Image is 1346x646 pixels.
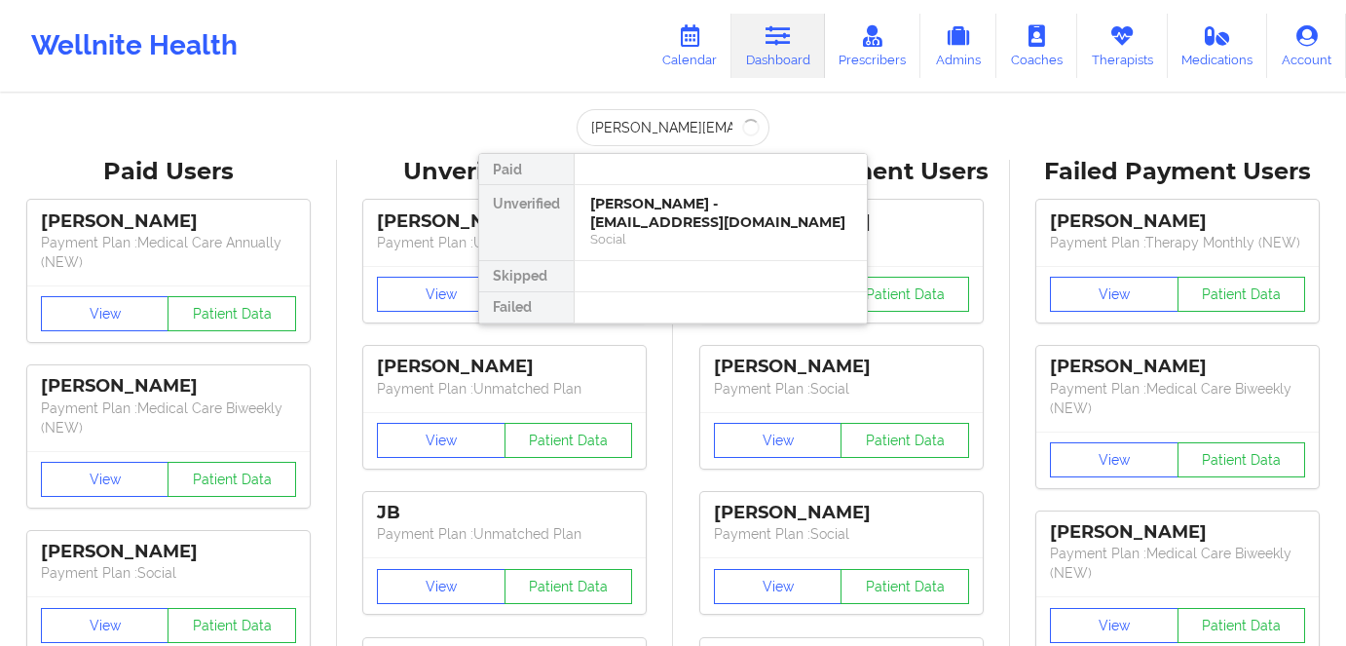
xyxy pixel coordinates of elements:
[1077,14,1168,78] a: Therapists
[168,608,296,643] button: Patient Data
[714,569,842,604] button: View
[1050,544,1305,583] p: Payment Plan : Medical Care Biweekly (NEW)
[1267,14,1346,78] a: Account
[377,233,632,252] p: Payment Plan : Unmatched Plan
[1050,521,1305,544] div: [PERSON_NAME]
[41,541,296,563] div: [PERSON_NAME]
[714,356,969,378] div: [PERSON_NAME]
[479,185,574,261] div: Unverified
[377,423,505,458] button: View
[714,423,842,458] button: View
[590,195,851,231] div: [PERSON_NAME] - [EMAIL_ADDRESS][DOMAIN_NAME]
[996,14,1077,78] a: Coaches
[731,14,825,78] a: Dashboard
[377,210,632,233] div: [PERSON_NAME]
[1050,608,1178,643] button: View
[505,569,633,604] button: Patient Data
[648,14,731,78] a: Calendar
[714,502,969,524] div: [PERSON_NAME]
[377,379,632,399] p: Payment Plan : Unmatched Plan
[1050,356,1305,378] div: [PERSON_NAME]
[377,569,505,604] button: View
[1050,233,1305,252] p: Payment Plan : Therapy Monthly (NEW)
[479,154,574,185] div: Paid
[841,423,969,458] button: Patient Data
[920,14,996,78] a: Admins
[1024,157,1333,187] div: Failed Payment Users
[479,292,574,323] div: Failed
[168,462,296,497] button: Patient Data
[714,524,969,544] p: Payment Plan : Social
[41,210,296,233] div: [PERSON_NAME]
[714,379,969,399] p: Payment Plan : Social
[479,261,574,292] div: Skipped
[1050,277,1178,312] button: View
[825,14,921,78] a: Prescribers
[41,296,169,331] button: View
[841,277,969,312] button: Patient Data
[41,375,296,398] div: [PERSON_NAME]
[377,524,632,544] p: Payment Plan : Unmatched Plan
[41,563,296,583] p: Payment Plan : Social
[377,277,505,312] button: View
[1050,210,1305,233] div: [PERSON_NAME]
[590,231,851,247] div: Social
[351,157,660,187] div: Unverified Users
[841,569,969,604] button: Patient Data
[41,233,296,272] p: Payment Plan : Medical Care Annually (NEW)
[1178,442,1306,477] button: Patient Data
[41,399,296,437] p: Payment Plan : Medical Care Biweekly (NEW)
[377,502,632,524] div: JB
[14,157,323,187] div: Paid Users
[1050,379,1305,418] p: Payment Plan : Medical Care Biweekly (NEW)
[1168,14,1268,78] a: Medications
[377,356,632,378] div: [PERSON_NAME]
[1050,442,1178,477] button: View
[168,296,296,331] button: Patient Data
[41,608,169,643] button: View
[1178,277,1306,312] button: Patient Data
[41,462,169,497] button: View
[1178,608,1306,643] button: Patient Data
[505,423,633,458] button: Patient Data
